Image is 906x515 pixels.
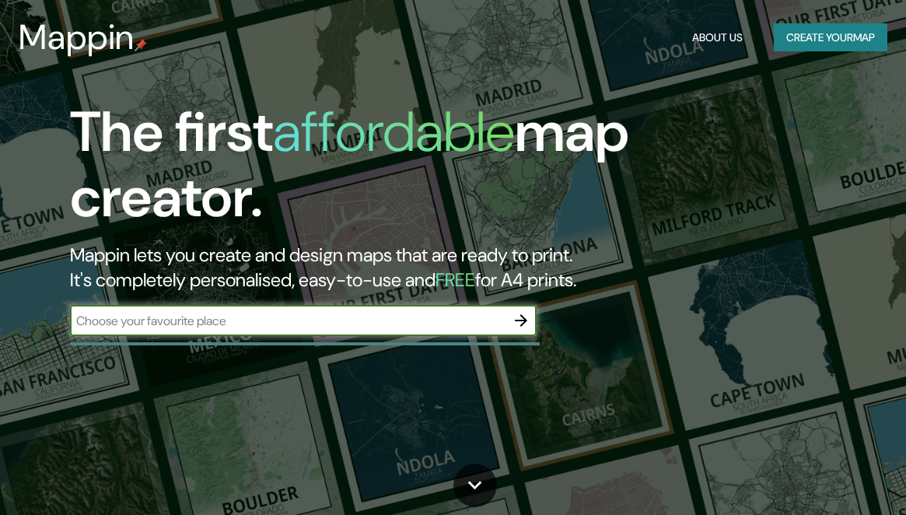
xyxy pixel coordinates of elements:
button: Create yourmap [774,23,887,52]
iframe: Help widget launcher [768,454,889,498]
img: mappin-pin [135,39,147,51]
h1: The first map creator. [70,100,795,243]
input: Choose your favourite place [70,312,505,330]
h3: Mappin [19,17,135,58]
h2: Mappin lets you create and design maps that are ready to print. It's completely personalised, eas... [70,243,795,293]
h5: FREE [436,268,475,292]
button: About Us [686,23,749,52]
h1: affordable [273,96,515,168]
